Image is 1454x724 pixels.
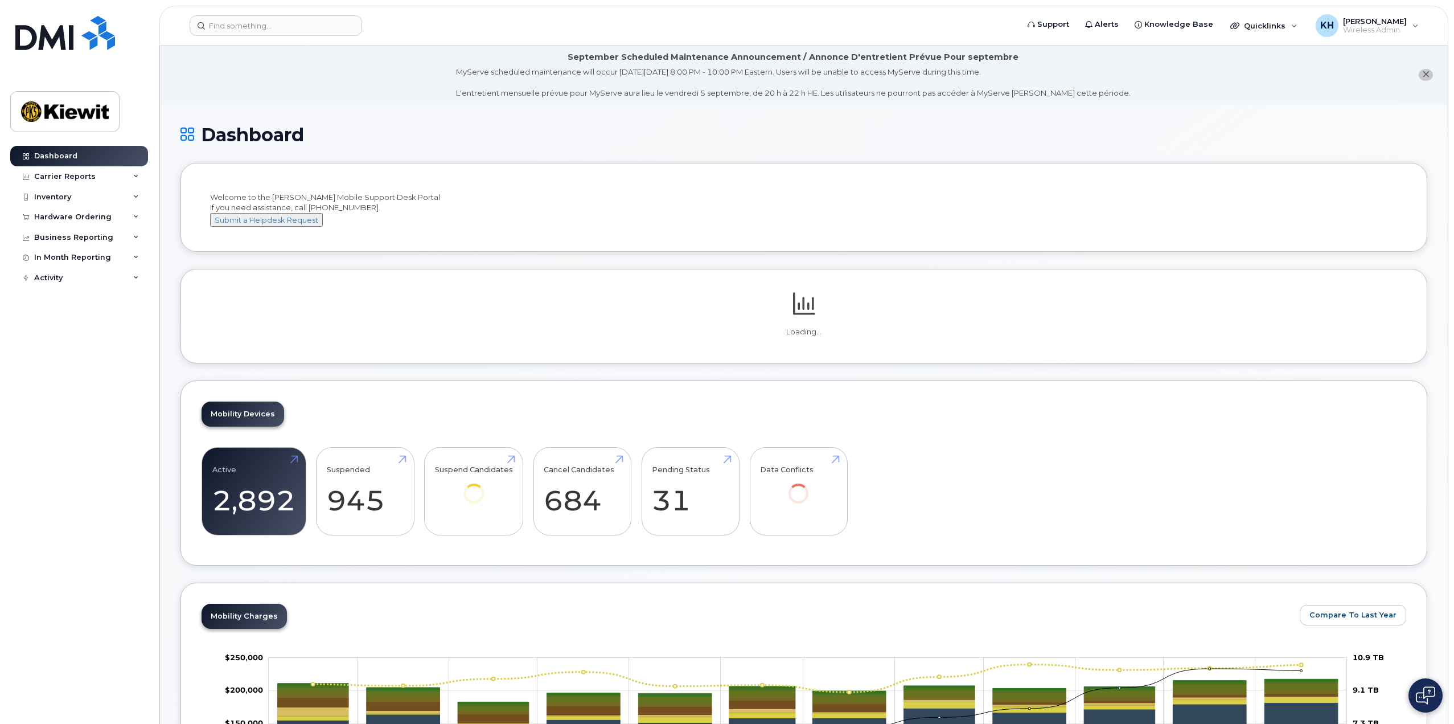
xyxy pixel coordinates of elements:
button: Submit a Helpdesk Request [210,213,323,227]
a: Mobility Devices [202,402,284,427]
g: QST [278,679,1338,703]
h1: Dashboard [180,125,1427,145]
div: September Scheduled Maintenance Announcement / Annonce D'entretient Prévue Pour septembre [568,51,1018,63]
g: $0 [225,685,263,694]
tspan: 10.9 TB [1353,652,1384,661]
tspan: $250,000 [225,652,263,661]
span: Compare To Last Year [1309,610,1397,620]
button: close notification [1419,69,1433,81]
a: Submit a Helpdesk Request [210,215,323,224]
a: Cancel Candidates 684 [544,454,621,529]
img: Open chat [1416,686,1435,705]
tspan: 9.1 TB [1353,685,1379,694]
a: Active 2,892 [212,454,295,529]
tspan: $200,000 [225,685,263,694]
p: Loading... [202,327,1406,337]
a: Mobility Charges [202,604,287,629]
div: Welcome to the [PERSON_NAME] Mobile Support Desk Portal If you need assistance, call [PHONE_NUMBER]. [210,192,1398,227]
a: Pending Status 31 [652,454,729,529]
a: Suspended 945 [327,454,404,529]
a: Data Conflicts [760,454,837,520]
div: MyServe scheduled maintenance will occur [DATE][DATE] 8:00 PM - 10:00 PM Eastern. Users will be u... [456,67,1131,99]
g: $0 [225,652,263,661]
a: Suspend Candidates [435,454,513,520]
button: Compare To Last Year [1300,605,1406,625]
